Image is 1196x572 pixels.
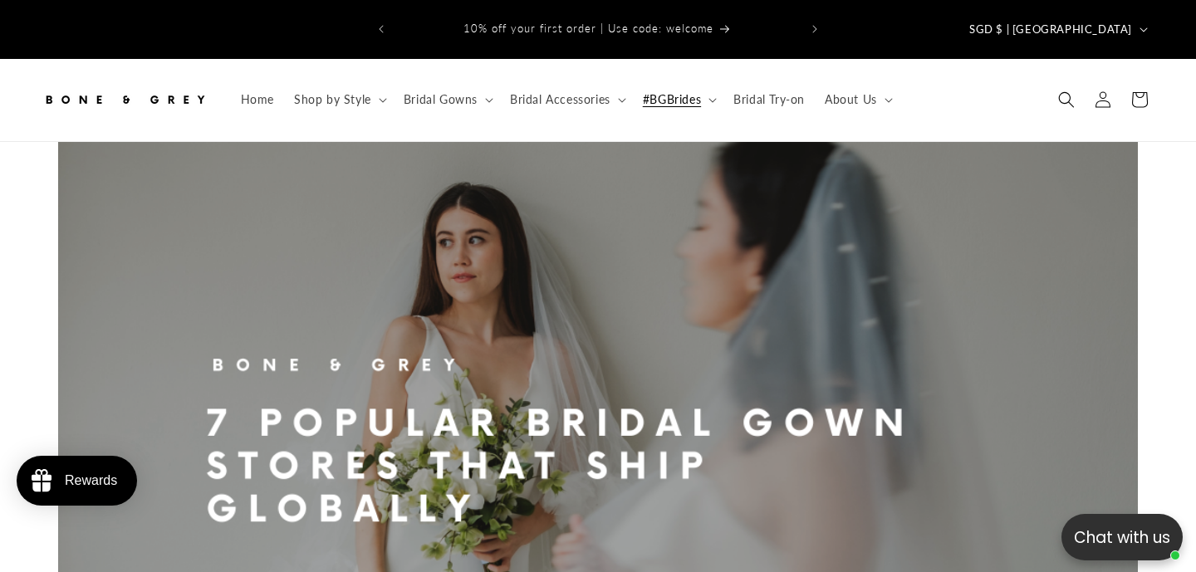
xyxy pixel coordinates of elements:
span: Bridal Try-on [733,92,805,107]
summary: Bridal Gowns [394,82,500,117]
span: Home [241,92,274,107]
span: Shop by Style [294,92,371,107]
img: Bone and Grey Bridal [42,81,208,118]
summary: #BGBrides [633,82,723,117]
summary: Bridal Accessories [500,82,633,117]
span: SGD $ | [GEOGRAPHIC_DATA] [969,22,1132,38]
div: Rewards [65,473,117,488]
span: Bridal Accessories [510,92,610,107]
button: Next announcement [797,13,833,45]
button: Open chatbox [1061,514,1183,560]
span: Bridal Gowns [404,92,478,107]
span: #BGBrides [643,92,701,107]
button: SGD $ | [GEOGRAPHIC_DATA] [959,13,1154,45]
summary: Search [1048,81,1085,118]
summary: About Us [815,82,899,117]
span: About Us [825,92,877,107]
span: 10% off your first order | Use code: welcome [463,22,713,35]
a: Bridal Try-on [723,82,815,117]
p: Chat with us [1061,526,1183,550]
a: Bone and Grey Bridal [36,76,214,125]
summary: Shop by Style [284,82,394,117]
button: Previous announcement [363,13,399,45]
a: Home [231,82,284,117]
